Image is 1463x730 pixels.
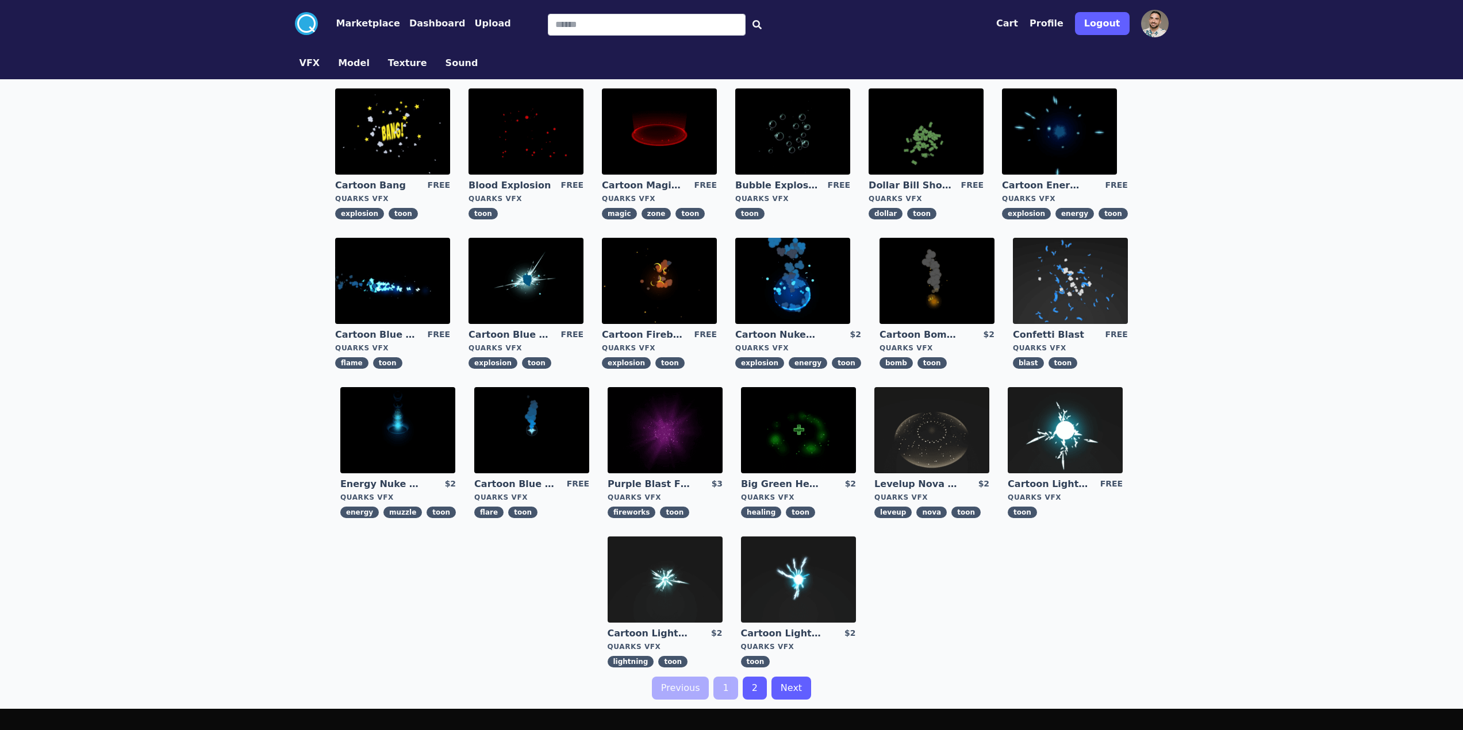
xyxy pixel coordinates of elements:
a: Marketplace [318,17,400,30]
span: toon [389,208,418,219]
button: Sound [446,56,478,70]
span: healing [741,507,781,518]
img: imgAlt [735,88,850,175]
span: fireworks [608,507,655,518]
button: Upload [474,17,510,30]
button: VFX [299,56,320,70]
img: imgAlt [340,387,455,473]
a: Texture [379,56,436,70]
span: toon [907,208,936,219]
a: Cartoon Fireball Explosion [602,329,685,341]
span: toon [469,208,498,219]
div: FREE [1105,179,1127,192]
a: Cartoon Blue Flare [474,478,557,490]
span: muzzle [383,507,422,518]
a: Cartoon Magic Zone [602,179,685,192]
div: FREE [561,179,583,192]
a: Cartoon Lightning Ball with Bloom [741,627,824,640]
div: FREE [428,329,450,341]
div: $3 [712,478,723,490]
div: Quarks VFX [1002,194,1128,203]
div: Quarks VFX [735,194,850,203]
img: imgAlt [469,238,583,324]
img: imgAlt [474,387,589,473]
img: imgAlt [735,238,850,324]
div: Quarks VFX [469,343,583,353]
span: toon [373,357,402,369]
div: Quarks VFX [741,493,856,502]
span: toon [735,208,765,219]
span: explosion [602,357,651,369]
div: Quarks VFX [469,194,583,203]
span: toon [741,656,770,667]
button: Model [338,56,370,70]
img: imgAlt [335,238,450,324]
div: FREE [428,179,450,192]
a: Next [771,677,811,700]
img: imgAlt [880,238,994,324]
a: Cartoon Bang [335,179,418,192]
button: Marketplace [336,17,400,30]
span: toon [658,656,688,667]
span: toon [786,507,815,518]
a: Cartoon Blue Gas Explosion [469,329,551,341]
div: FREE [694,179,717,192]
span: magic [602,208,636,219]
a: Sound [436,56,487,70]
div: FREE [961,179,984,192]
img: imgAlt [741,387,856,473]
span: toon [508,507,537,518]
img: profile [1141,10,1169,37]
span: toon [951,507,981,518]
div: Quarks VFX [340,493,456,502]
div: FREE [561,329,583,341]
span: explosion [735,357,784,369]
div: $2 [845,478,856,490]
span: zone [642,208,671,219]
span: toon [427,507,456,518]
span: toon [1099,208,1128,219]
span: bomb [880,357,913,369]
div: $2 [445,478,456,490]
a: Logout [1075,7,1130,40]
div: FREE [1105,329,1127,341]
div: Quarks VFX [735,343,861,353]
img: imgAlt [869,88,984,175]
button: Logout [1075,12,1130,35]
div: Quarks VFX [335,194,450,203]
a: Dashboard [400,17,466,30]
a: VFX [290,56,329,70]
div: Quarks VFX [880,343,994,353]
span: toon [1049,357,1078,369]
div: Quarks VFX [741,642,856,651]
div: Quarks VFX [874,493,989,502]
span: blast [1013,357,1044,369]
span: flare [474,507,504,518]
span: flame [335,357,368,369]
span: dollar [869,208,903,219]
div: FREE [694,329,717,341]
div: Quarks VFX [608,493,723,502]
a: Big Green Healing Effect [741,478,824,490]
span: explosion [1002,208,1051,219]
button: Texture [388,56,427,70]
a: Confetti Blast [1013,329,1096,341]
a: Previous [652,677,709,700]
button: Dashboard [409,17,466,30]
span: toon [655,357,685,369]
input: Search [548,14,746,36]
a: Cartoon Lightning Ball Explosion [608,627,690,640]
a: Bubble Explosion [735,179,818,192]
a: Cartoon Blue Flamethrower [335,329,418,341]
a: Blood Explosion [469,179,551,192]
a: Levelup Nova Effect [874,478,957,490]
img: imgAlt [741,536,856,623]
button: Profile [1030,17,1063,30]
img: imgAlt [335,88,450,175]
div: FREE [567,478,589,490]
a: 2 [743,677,767,700]
a: Energy Nuke Muzzle Flash [340,478,423,490]
a: Cartoon Bomb Fuse [880,329,962,341]
img: imgAlt [608,387,723,473]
